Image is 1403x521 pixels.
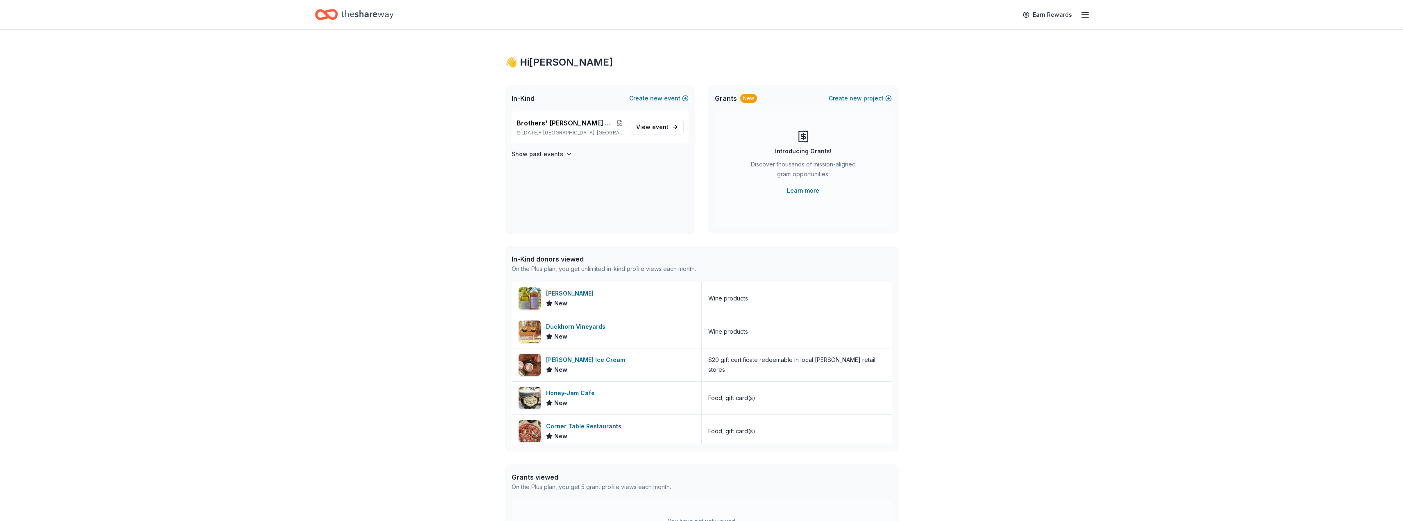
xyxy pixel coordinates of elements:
[829,93,892,103] button: Createnewproject
[519,287,541,309] img: Image for Hafner Vineyard
[708,393,755,403] div: Food, gift card(s)
[787,186,819,196] a: Learn more
[629,93,689,103] button: Createnewevent
[546,388,598,398] div: Honey-Jam Cafe
[715,93,737,103] span: Grants
[517,118,615,128] span: Brothers' [PERSON_NAME] Mistletoe & Mezze Fundraiser
[519,387,541,409] img: Image for Honey-Jam Cafe
[554,431,567,441] span: New
[519,321,541,343] img: Image for Duckhorn Vineyards
[748,159,859,182] div: Discover thousands of mission-aligned grant opportunities.
[315,5,394,24] a: Home
[546,421,625,431] div: Corner Table Restaurants
[1018,7,1077,22] a: Earn Rewards
[546,289,597,298] div: [PERSON_NAME]
[512,149,563,159] h4: Show past events
[740,94,757,103] div: New
[554,298,567,308] span: New
[554,398,567,408] span: New
[708,355,885,375] div: $20 gift certificate redeemable in local [PERSON_NAME] retail stores
[652,123,669,130] span: event
[554,332,567,341] span: New
[554,365,567,375] span: New
[708,426,755,436] div: Food, gift card(s)
[546,322,609,332] div: Duckhorn Vineyards
[512,482,671,492] div: On the Plus plan, you get 5 grant profile views each month.
[517,130,624,136] p: [DATE] •
[631,120,684,134] a: View event
[505,56,898,69] div: 👋 Hi [PERSON_NAME]
[546,355,628,365] div: [PERSON_NAME] Ice Cream
[519,354,541,376] img: Image for Graeter's Ice Cream
[650,93,662,103] span: new
[543,130,624,136] span: [GEOGRAPHIC_DATA], [GEOGRAPHIC_DATA]
[850,93,862,103] span: new
[775,146,832,156] div: Introducing Grants!
[708,327,748,337] div: Wine products
[512,93,535,103] span: In-Kind
[512,254,696,264] div: In-Kind donors viewed
[636,122,669,132] span: View
[708,293,748,303] div: Wine products
[519,420,541,442] img: Image for Corner Table Restaurants
[512,264,696,274] div: On the Plus plan, you get unlimited in-kind profile views each month.
[512,149,572,159] button: Show past events
[512,472,671,482] div: Grants viewed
